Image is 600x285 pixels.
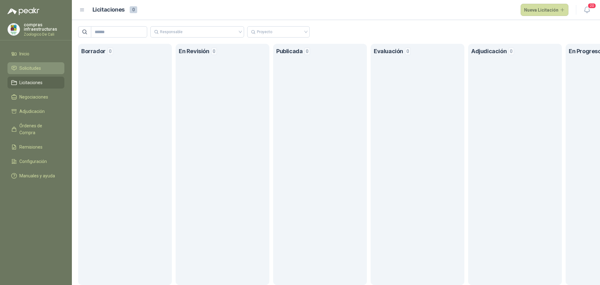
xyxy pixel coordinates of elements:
h1: Evaluación [374,47,403,56]
h1: Licitaciones [92,5,125,14]
span: Órdenes de Compra [19,122,58,136]
h1: Adjudicación [471,47,507,56]
span: 0 [107,48,113,55]
span: 0 [508,48,514,55]
span: Solicitudes [19,65,41,72]
span: Adjudicación [19,108,45,115]
img: Logo peakr [7,8,39,15]
img: Company Logo [8,23,20,35]
span: Inicio [19,50,29,57]
span: Remisiones [19,144,42,150]
h1: Borrador [81,47,106,56]
span: 20 [587,3,596,9]
h1: Publicada [276,47,302,56]
a: Negociaciones [7,91,64,103]
span: 0 [130,6,137,13]
p: compras infraestructuras [24,23,64,31]
span: 0 [405,48,411,55]
p: Zoologico De Cali [24,33,64,36]
a: Solicitudes [7,62,64,74]
span: Configuración [19,158,47,165]
a: Adjudicación [7,105,64,117]
a: Inicio [7,48,64,60]
a: Remisiones [7,141,64,153]
a: Manuales y ayuda [7,170,64,182]
a: Órdenes de Compra [7,120,64,139]
span: Manuales y ayuda [19,172,55,179]
span: 0 [304,48,310,55]
a: Licitaciones [7,77,64,89]
button: 20 [581,4,592,16]
span: 0 [211,48,217,55]
button: Nueva Licitación [521,4,569,16]
span: Licitaciones [19,79,42,86]
h1: En Revisión [179,47,209,56]
a: Configuración [7,155,64,167]
span: Negociaciones [19,94,48,100]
